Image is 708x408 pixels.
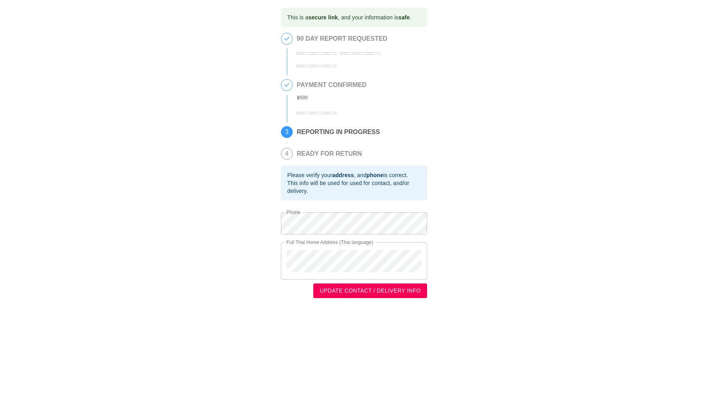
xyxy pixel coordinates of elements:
span: 1 [281,33,292,44]
span: 2 [281,79,292,91]
b: secure link [308,14,338,21]
b: ฿ 500 [297,95,308,100]
h2: PAYMENT CONFIRMED [297,81,367,89]
span: 3 [281,127,292,138]
button: UPDATE CONTACT / DELIVERY INFO [313,283,427,298]
b: safe [398,14,410,21]
div: This info will be used for used for contact, and/or delivery. [287,179,421,195]
b: phone [367,172,384,178]
span: UPDATE CONTACT / DELIVERY INFO [320,286,421,296]
span: 4 [281,148,292,159]
div: This is a , and your information is . [287,10,411,25]
b: address [332,172,354,178]
h2: 90 DAY REPORT REQUESTED [297,35,423,42]
h2: REPORTING IN PROGRESS [297,128,380,136]
h2: READY FOR RETURN [297,150,362,157]
div: Please verify your , and is correct. [287,171,421,179]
